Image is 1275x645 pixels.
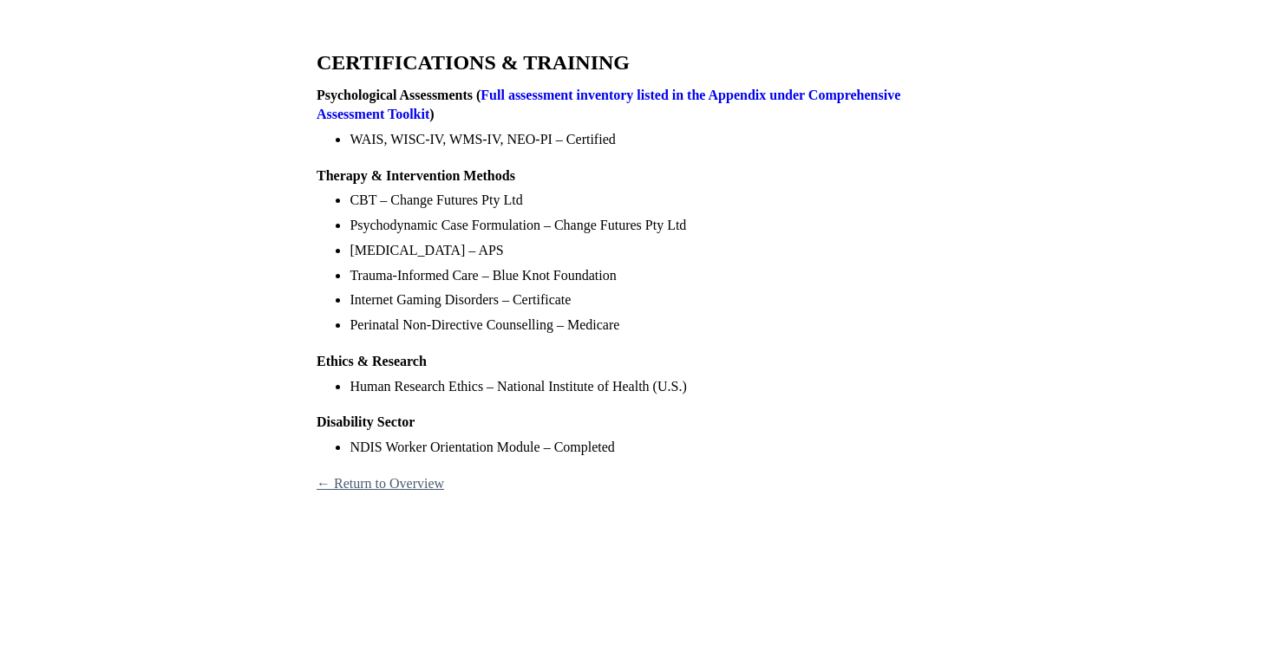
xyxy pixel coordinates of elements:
[317,476,444,491] a: ← Return to Overview
[350,216,958,235] li: Psychodynamic Case Formulation – Change Futures Pty Ltd
[350,377,958,396] li: Human Research Ethics – National Institute of Health (U.S.)
[317,413,958,432] p: Disability Sector
[350,438,958,457] li: NDIS Worker Orientation Module – Completed
[317,86,958,125] p: Psychological Assessments ( )
[317,88,900,121] a: Full assessment inventory listed in the Appendix under Comprehensive Assessment Toolkit
[350,316,958,335] li: Perinatal Non-Directive Counselling – Medicare
[317,50,958,75] h1: CERTIFICATIONS & TRAINING
[350,266,958,285] li: Trauma-Informed Care – Blue Knot Foundation
[350,241,958,260] li: [MEDICAL_DATA] – APS
[350,130,958,149] li: WAIS, WISC-IV, WMS-IV, NEO-PI – Certified
[317,166,958,186] p: Therapy & Intervention Methods
[317,352,958,371] p: Ethics & Research
[350,290,958,309] li: Internet Gaming Disorders – Certificate
[350,191,958,210] li: CBT – Change Futures Pty Ltd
